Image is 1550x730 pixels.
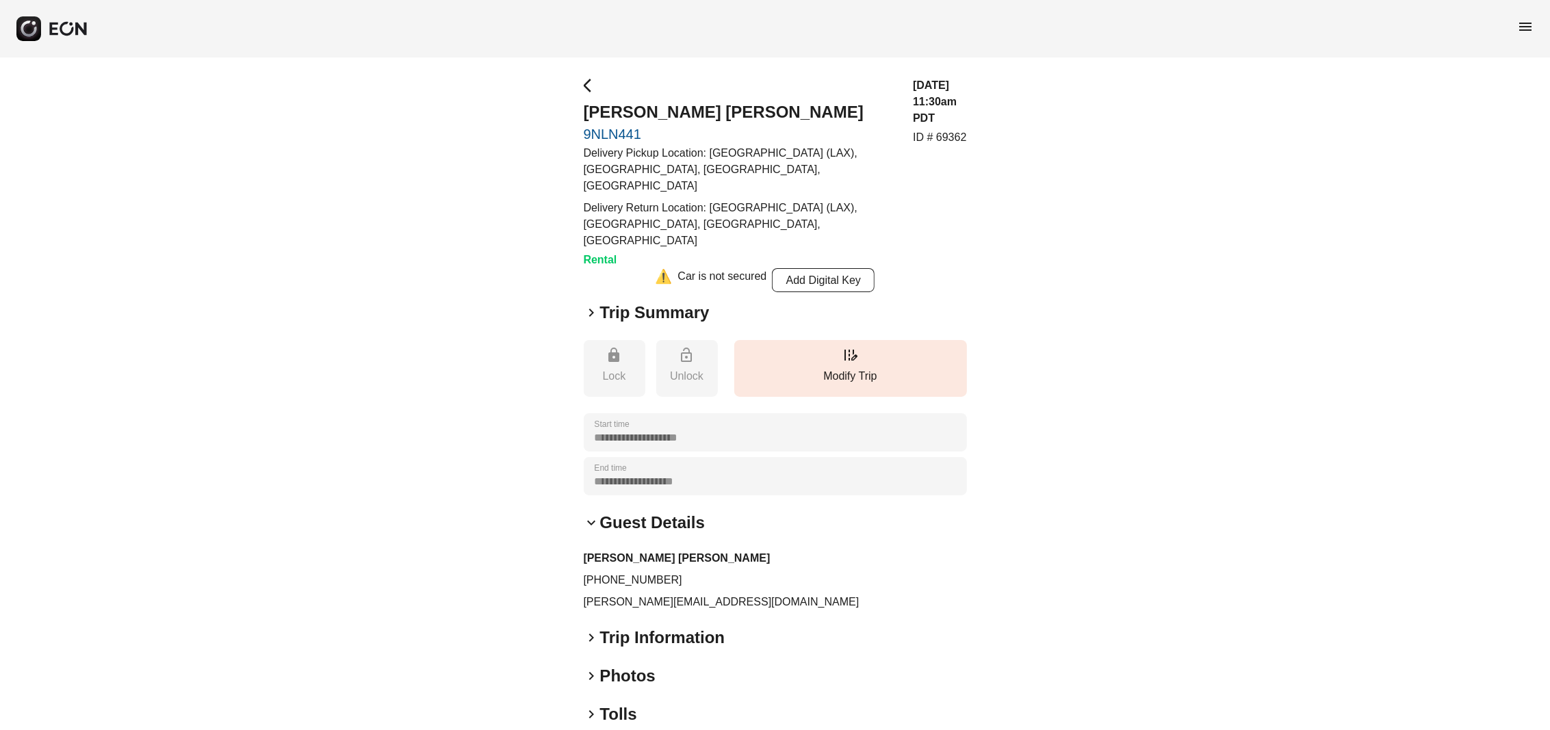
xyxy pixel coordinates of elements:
p: ID # 69362 [913,129,966,146]
h2: Photos [600,665,656,687]
h2: Trip Summary [600,302,710,324]
h2: [PERSON_NAME] [PERSON_NAME] [584,101,897,123]
button: Modify Trip [734,340,967,397]
span: arrow_back_ios [584,77,600,94]
h3: Rental [584,252,897,268]
h3: [PERSON_NAME] [PERSON_NAME] [584,550,967,566]
p: Modify Trip [741,368,960,384]
span: keyboard_arrow_right [584,706,600,722]
h2: Trip Information [600,627,725,649]
h3: [DATE] 11:30am PDT [913,77,966,127]
div: ⚠️ [656,268,673,292]
span: keyboard_arrow_right [584,668,600,684]
button: Add Digital Key [772,268,875,292]
h2: Guest Details [600,512,705,534]
p: Delivery Pickup Location: [GEOGRAPHIC_DATA] (LAX), [GEOGRAPHIC_DATA], [GEOGRAPHIC_DATA], [GEOGRAP... [584,145,897,194]
div: Car is not secured [678,268,767,292]
span: keyboard_arrow_down [584,514,600,531]
p: [PHONE_NUMBER] [584,572,967,588]
span: keyboard_arrow_right [584,304,600,321]
p: Delivery Return Location: [GEOGRAPHIC_DATA] (LAX), [GEOGRAPHIC_DATA], [GEOGRAPHIC_DATA], [GEOGRAP... [584,200,897,249]
span: keyboard_arrow_right [584,629,600,646]
span: menu [1517,18,1534,35]
span: edit_road [842,347,859,363]
h2: Tolls [600,703,637,725]
p: [PERSON_NAME][EMAIL_ADDRESS][DOMAIN_NAME] [584,594,967,610]
a: 9NLN441 [584,126,897,142]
